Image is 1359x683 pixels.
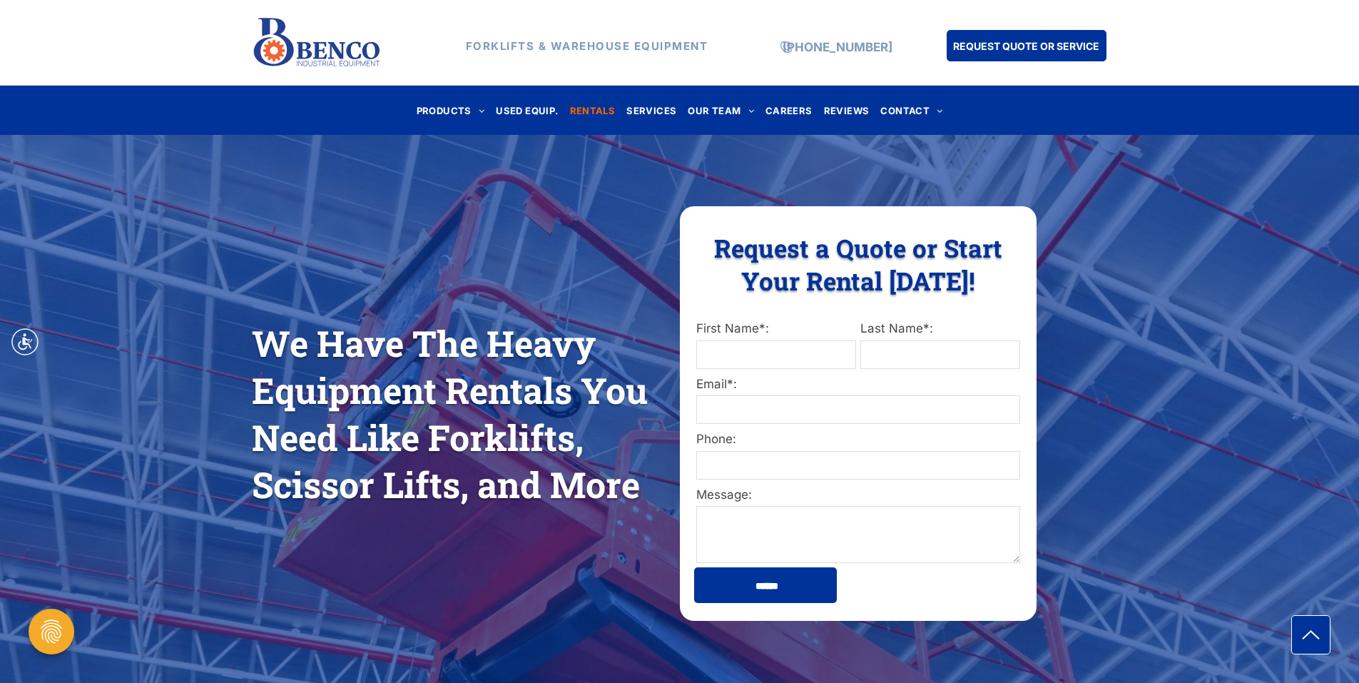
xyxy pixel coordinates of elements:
[760,101,818,120] a: CAREERS
[466,39,708,53] strong: FORKLIFTS & WAREHOUSE EQUIPMENT
[696,430,1020,449] label: Phone:
[696,320,856,338] label: First Name*:
[860,320,1020,338] label: Last Name*:
[696,486,1020,505] label: Message:
[947,30,1106,61] a: REQUEST QUOTE OR SERVICE
[252,320,648,508] span: We Have The Heavy Equipment Rentals You Need Like Forklifts, Scissor Lifts, and More
[696,375,1020,394] label: Email*:
[783,40,892,54] a: [PHONE_NUMBER]
[818,101,875,120] a: REVIEWS
[682,101,760,120] a: OUR TEAM
[621,101,682,120] a: SERVICES
[564,101,621,120] a: RENTALS
[953,33,1099,59] span: REQUEST QUOTE OR SERVICE
[714,231,1002,297] span: Request a Quote or Start Your Rental [DATE]!
[490,101,564,120] a: USED EQUIP.
[411,101,491,120] a: PRODUCTS
[875,101,948,120] a: CONTACT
